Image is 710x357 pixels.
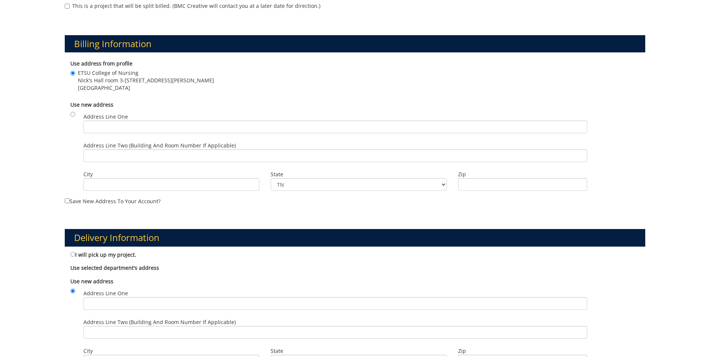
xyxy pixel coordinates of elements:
input: Address Line One [83,297,587,310]
input: Address Line Two (Building and Room Number if applicable) [83,149,587,162]
span: [GEOGRAPHIC_DATA] [78,84,214,92]
b: Use new address [70,278,113,285]
label: City [83,171,259,178]
label: State [271,171,447,178]
label: Address Line One [83,113,587,133]
label: City [83,347,259,355]
label: State [271,347,447,355]
h3: Delivery Information [65,229,645,246]
label: Address Line One [83,290,587,310]
input: I will pick up my project. [70,252,75,257]
input: ETSU College of Nursing NIck's Hall room 3-[STREET_ADDRESS][PERSON_NAME] [GEOGRAPHIC_DATA] [70,71,75,76]
span: ETSU College of Nursing [78,69,214,77]
label: This is a project that will be split billed. (BMC Creative will contact you at a later date for d... [65,2,320,10]
label: I will pick up my project. [70,250,136,259]
input: City [83,178,259,191]
input: Address Line Two (Building and Room Number if applicable) [83,326,587,339]
input: This is a project that will be split billed. (BMC Creative will contact you at a later date for d... [65,4,70,9]
label: Address Line Two (Building and Room Number if applicable) [83,142,587,162]
input: Save new address to your account? [65,198,70,203]
input: Zip [458,178,587,191]
b: Use address from profile [70,60,132,67]
label: Zip [458,347,587,355]
label: Address Line Two (Building and Room Number if applicable) [83,318,587,339]
input: Address Line One [83,120,587,133]
b: Use new address [70,101,113,108]
h3: Billing Information [65,35,645,52]
label: Zip [458,171,587,178]
span: NIck's Hall room 3-[STREET_ADDRESS][PERSON_NAME] [78,77,214,84]
b: Use selected department's address [70,264,159,271]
